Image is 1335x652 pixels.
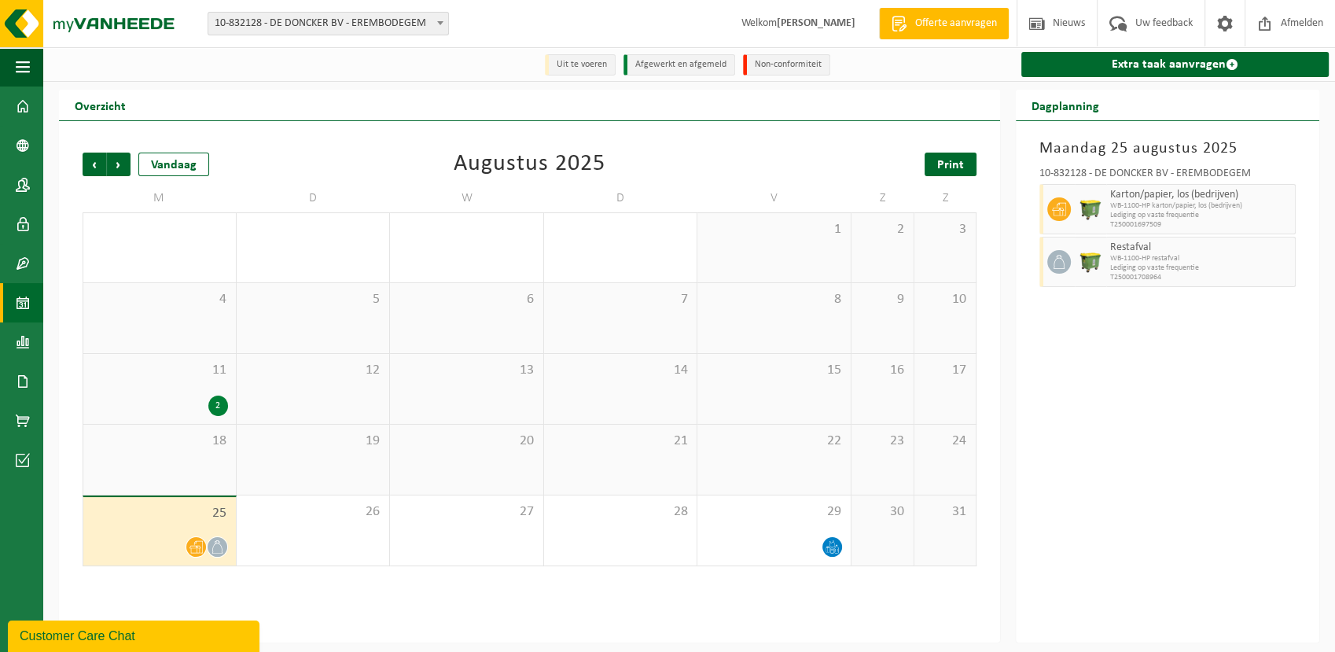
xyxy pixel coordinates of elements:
[245,433,382,450] span: 19
[705,503,843,521] span: 29
[937,159,964,171] span: Print
[879,8,1009,39] a: Offerte aanvragen
[545,54,616,76] li: Uit te voeren
[138,153,209,176] div: Vandaag
[1110,241,1291,254] span: Restafval
[705,433,843,450] span: 22
[743,54,830,76] li: Non-conformiteit
[705,291,843,308] span: 8
[107,153,131,176] span: Volgende
[1039,168,1296,184] div: 10-832128 - DE DONCKER BV - EREMBODEGEM
[922,503,969,521] span: 31
[398,433,535,450] span: 20
[922,433,969,450] span: 24
[91,505,228,522] span: 25
[245,362,382,379] span: 12
[1079,250,1102,274] img: WB-1100-HPE-GN-50
[697,184,851,212] td: V
[8,617,263,652] iframe: chat widget
[1110,273,1291,282] span: T250001708964
[859,291,906,308] span: 9
[705,362,843,379] span: 15
[1110,211,1291,220] span: Lediging op vaste frequentie
[777,17,855,29] strong: [PERSON_NAME]
[705,221,843,238] span: 1
[859,503,906,521] span: 30
[208,396,228,416] div: 2
[922,362,969,379] span: 17
[1016,90,1115,120] h2: Dagplanning
[398,503,535,521] span: 27
[245,291,382,308] span: 5
[83,153,106,176] span: Vorige
[91,291,228,308] span: 4
[237,184,391,212] td: D
[552,433,690,450] span: 21
[544,184,698,212] td: D
[552,291,690,308] span: 7
[1110,254,1291,263] span: WB-1100-HP restafval
[208,12,449,35] span: 10-832128 - DE DONCKER BV - EREMBODEGEM
[1021,52,1329,77] a: Extra taak aanvragen
[1110,201,1291,211] span: WB-1100-HP karton/papier, los (bedrijven)
[552,503,690,521] span: 28
[1110,189,1291,201] span: Karton/papier, los (bedrijven)
[922,221,969,238] span: 3
[914,184,977,212] td: Z
[1079,197,1102,221] img: WB-1100-HPE-GN-50
[922,291,969,308] span: 10
[1110,263,1291,273] span: Lediging op vaste frequentie
[245,503,382,521] span: 26
[59,90,142,120] h2: Overzicht
[390,184,544,212] td: W
[91,362,228,379] span: 11
[1039,137,1296,160] h3: Maandag 25 augustus 2025
[91,433,228,450] span: 18
[859,362,906,379] span: 16
[83,184,237,212] td: M
[859,433,906,450] span: 23
[925,153,976,176] a: Print
[911,16,1001,31] span: Offerte aanvragen
[398,362,535,379] span: 13
[552,362,690,379] span: 14
[454,153,605,176] div: Augustus 2025
[851,184,914,212] td: Z
[859,221,906,238] span: 2
[208,13,448,35] span: 10-832128 - DE DONCKER BV - EREMBODEGEM
[398,291,535,308] span: 6
[623,54,735,76] li: Afgewerkt en afgemeld
[1110,220,1291,230] span: T250001697509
